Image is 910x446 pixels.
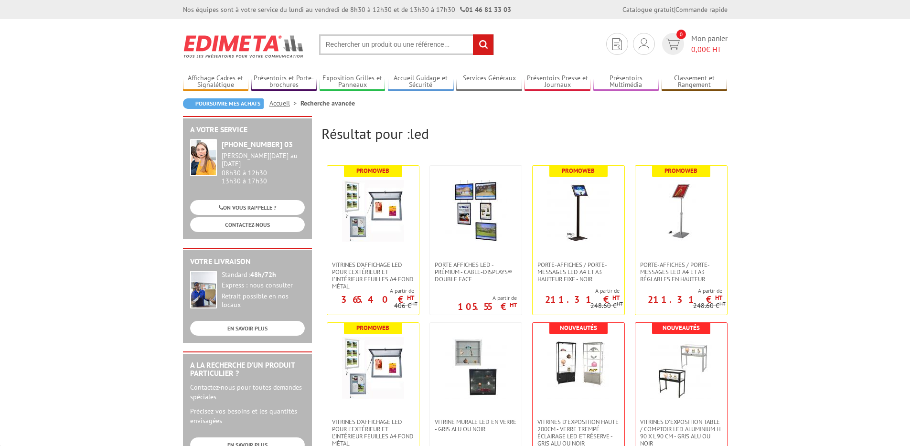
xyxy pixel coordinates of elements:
[356,324,389,332] b: Promoweb
[622,5,728,14] div: |
[342,337,404,399] img: Vitrines d'affichage LED pour l'extérieur et l'intérieur feuilles A4 fond métal
[525,74,590,90] a: Présentoirs Presse et Journaux
[222,281,305,290] div: Express : nous consulter
[590,302,623,309] p: 248.60 €
[635,287,722,295] span: A partir de
[320,74,385,90] a: Exposition Grilles et Panneaux
[342,180,404,242] img: Vitrines d'affichage LED pour l'extérieur et l'intérieur feuilles A4 fond métal
[411,300,418,307] sup: HT
[222,271,305,279] div: Standard :
[190,321,305,336] a: EN SAVOIR PLUS
[190,126,305,134] h2: A votre service
[691,44,706,54] span: 0,00
[562,167,595,175] b: Promoweb
[612,38,622,50] img: devis rapide
[394,302,418,309] p: 406 €
[719,300,726,307] sup: HT
[676,30,686,39] span: 0
[222,152,305,168] div: [PERSON_NAME][DATE] au [DATE]
[430,261,522,283] a: Porte Affiches LED - Prémium - Cable-Displays® Double face
[458,294,517,302] span: A partir de
[660,33,728,55] a: devis rapide 0 Mon panier 0,00€ HT
[460,5,511,14] strong: 01 46 81 33 03
[533,287,620,295] span: A partir de
[190,406,305,425] p: Précisez vos besoins et les quantités envisagées
[435,418,517,433] span: Vitrine Murale LED en verre - GRIS ALU OU NOIR
[332,261,414,290] span: Vitrines d'affichage LED pour l'extérieur et l'intérieur feuilles A4 fond métal
[321,126,728,141] h2: Résultat pour :
[617,300,623,307] sup: HT
[693,302,726,309] p: 248.60 €
[222,139,293,149] strong: [PHONE_NUMBER] 03
[547,337,610,399] img: VITRINES D'EXPOSITION HAUTE 200cm - VERRE TREMPé ÉCLAIRAGE LED ET RÉSERVE - GRIS ALU OU NOIR
[435,261,517,283] span: Porte Affiches LED - Prémium - Cable-Displays® Double face
[473,34,493,55] input: rechercher
[190,139,217,176] img: widget-service.jpg
[537,261,620,283] span: Porte-affiches / Porte-messages LED A4 et A3 hauteur fixe - Noir
[691,33,728,55] span: Mon panier
[612,294,620,302] sup: HT
[545,297,620,302] p: 211.31 €
[410,124,429,143] span: led
[635,261,727,283] a: Porte-affiches / Porte-messages LED A4 et A3 réglables en hauteur
[533,261,624,283] a: Porte-affiches / Porte-messages LED A4 et A3 hauteur fixe - Noir
[319,34,494,55] input: Rechercher un produit ou une référence...
[269,99,300,107] a: Accueil
[666,39,680,50] img: devis rapide
[593,74,659,90] a: Présentoirs Multimédia
[388,74,454,90] a: Accueil Guidage et Sécurité
[356,167,389,175] b: Promoweb
[190,271,217,308] img: widget-livraison.jpg
[675,5,728,14] a: Commande rapide
[560,324,597,332] b: Nouveautés
[663,324,700,332] b: Nouveautés
[407,294,414,302] sup: HT
[648,297,722,302] p: 211.31 €
[190,382,305,402] p: Contactez-nous pour toutes demandes spéciales
[341,297,414,302] p: 365.40 €
[664,167,697,175] b: Promoweb
[640,261,722,283] span: Porte-affiches / Porte-messages LED A4 et A3 réglables en hauteur
[190,200,305,215] a: ON VOUS RAPPELLE ?
[456,74,522,90] a: Services Généraux
[183,74,249,90] a: Affichage Cadres et Signalétique
[183,5,511,14] div: Nos équipes sont à votre service du lundi au vendredi de 8h30 à 12h30 et de 13h30 à 17h30
[650,180,712,242] img: Porte-affiches / Porte-messages LED A4 et A3 réglables en hauteur
[300,98,355,108] li: Recherche avancée
[251,74,317,90] a: Présentoirs et Porte-brochures
[183,29,305,64] img: Edimeta
[510,301,517,309] sup: HT
[190,257,305,266] h2: Votre livraison
[650,337,712,399] img: Vitrines d'exposition table / comptoir LED Aluminium H 90 x L 90 cm - Gris Alu ou Noir
[622,5,674,14] a: Catalogue gratuit
[250,270,276,279] strong: 48h/72h
[222,152,305,185] div: 08h30 à 12h30 13h30 à 17h30
[445,180,507,242] img: Porte Affiches LED - Prémium - Cable-Displays® Double face
[662,74,728,90] a: Classement et Rangement
[445,337,507,399] img: Vitrine Murale LED en verre - GRIS ALU OU NOIR
[691,44,728,55] span: € HT
[183,98,264,109] a: Poursuivre mes achats
[190,361,305,378] h2: A la recherche d'un produit particulier ?
[190,217,305,232] a: CONTACTEZ-NOUS
[327,261,419,290] a: Vitrines d'affichage LED pour l'extérieur et l'intérieur feuilles A4 fond métal
[639,38,649,50] img: devis rapide
[715,294,722,302] sup: HT
[458,304,517,309] p: 105.55 €
[547,180,610,242] img: Porte-affiches / Porte-messages LED A4 et A3 hauteur fixe - Noir
[430,418,522,433] a: Vitrine Murale LED en verre - GRIS ALU OU NOIR
[222,292,305,309] div: Retrait possible en nos locaux
[327,287,414,295] span: A partir de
